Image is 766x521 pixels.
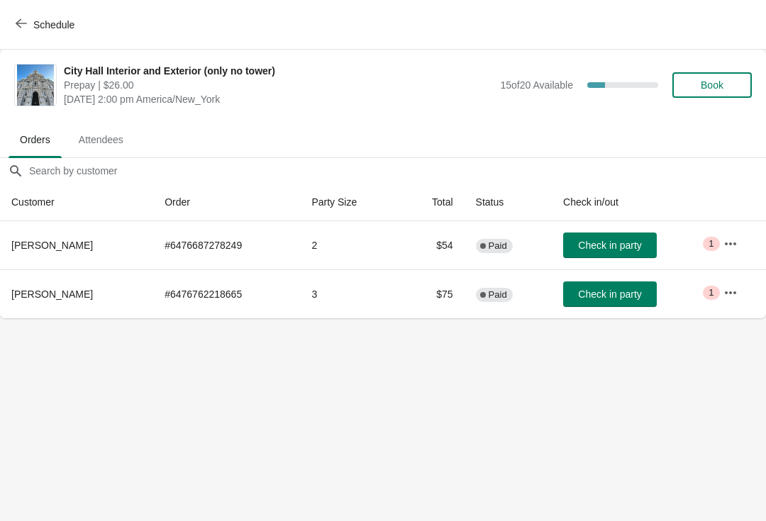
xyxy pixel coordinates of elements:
td: # 6476762218665 [153,269,300,318]
button: Check in party [563,281,657,307]
td: $54 [400,221,464,269]
span: 1 [709,238,714,250]
span: 15 of 20 Available [500,79,573,91]
span: Prepay | $26.00 [64,78,493,92]
span: 1 [709,287,714,298]
span: Orders [9,127,62,152]
td: 3 [300,269,400,318]
button: Check in party [563,233,657,258]
span: Book [701,79,723,91]
td: # 6476687278249 [153,221,300,269]
span: Paid [489,289,507,301]
input: Search by customer [28,158,766,184]
span: [DATE] 2:00 pm America/New_York [64,92,493,106]
span: [PERSON_NAME] [11,240,93,251]
button: Schedule [7,12,86,38]
img: City Hall Interior and Exterior (only no tower) [17,65,55,106]
span: [PERSON_NAME] [11,288,93,300]
span: Check in party [578,240,641,251]
th: Total [400,184,464,221]
button: Book [672,72,752,98]
th: Order [153,184,300,221]
th: Status [465,184,552,221]
span: Attendees [67,127,135,152]
td: $75 [400,269,464,318]
span: Schedule [33,19,74,30]
span: Check in party [578,288,641,300]
th: Party Size [300,184,400,221]
th: Check in/out [552,184,712,221]
td: 2 [300,221,400,269]
span: City Hall Interior and Exterior (only no tower) [64,64,493,78]
span: Paid [489,240,507,252]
